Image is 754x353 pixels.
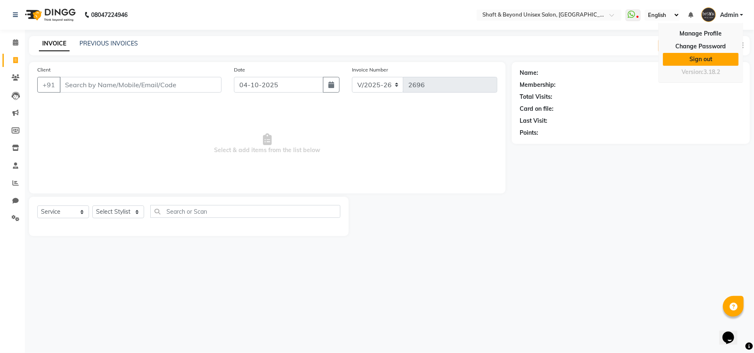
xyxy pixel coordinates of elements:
input: Search by Name/Mobile/Email/Code [60,77,222,93]
div: Points: [520,129,539,137]
img: logo [21,3,78,26]
label: Invoice Number [352,66,388,74]
a: Sign out [663,53,739,66]
input: Search or Scan [150,205,340,218]
div: Version:3.18.2 [663,66,739,78]
iframe: chat widget [719,320,746,345]
a: Manage Profile [663,27,739,40]
label: Date [234,66,245,74]
a: PREVIOUS INVOICES [79,40,138,47]
img: Admin [701,7,716,22]
label: Client [37,66,51,74]
a: INVOICE [39,36,70,51]
div: Last Visit: [520,117,548,125]
span: Select & add items from the list below [37,103,497,185]
div: Card on file: [520,105,554,113]
b: 08047224946 [91,3,128,26]
span: Admin [720,11,738,19]
a: Change Password [663,40,739,53]
div: Name: [520,69,539,77]
button: +91 [37,77,60,93]
div: Total Visits: [520,93,553,101]
div: Membership: [520,81,556,89]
